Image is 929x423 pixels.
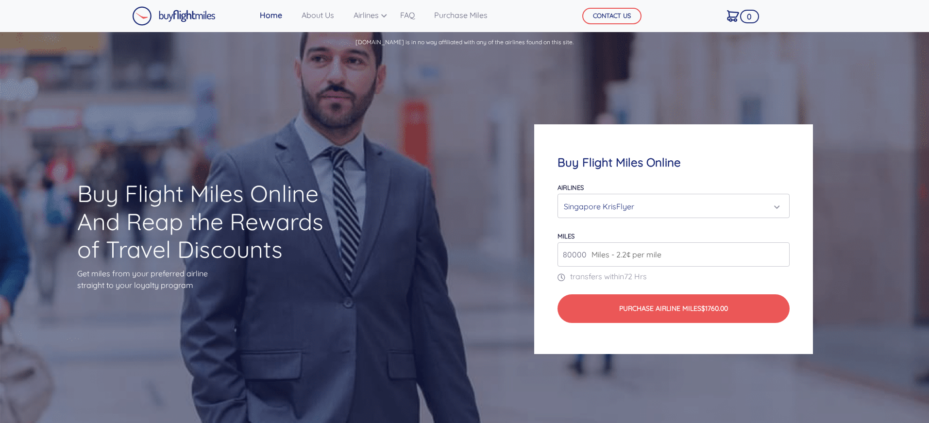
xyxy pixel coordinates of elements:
button: Singapore KrisFlyer [557,194,789,218]
img: Cart [727,10,739,22]
a: Purchase Miles [430,5,491,25]
h4: Buy Flight Miles Online [557,155,789,169]
a: Airlines [350,5,385,25]
a: About Us [298,5,338,25]
div: Singapore KrisFlyer [564,197,777,216]
a: 0 [723,5,743,26]
span: 0 [740,10,759,23]
label: miles [557,232,574,240]
button: Purchase Airline Miles$1760.00 [557,294,789,323]
img: Buy Flight Miles Logo [132,6,216,26]
p: transfers within [557,271,789,282]
h1: Buy Flight Miles Online And Reap the Rewards of Travel Discounts [77,180,340,264]
a: Buy Flight Miles Logo [132,4,216,28]
span: $1760.00 [701,304,728,313]
label: Airlines [557,184,584,191]
span: 72 Hrs [624,271,647,281]
p: Get miles from your preferred airline straight to your loyalty program [77,268,340,291]
a: FAQ [396,5,419,25]
a: Home [256,5,286,25]
span: Miles - 2.2¢ per mile [587,249,661,260]
button: CONTACT US [582,8,642,24]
